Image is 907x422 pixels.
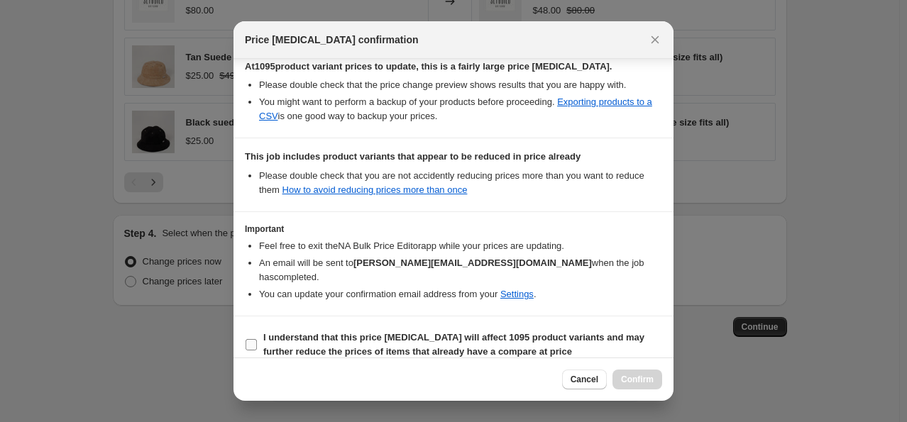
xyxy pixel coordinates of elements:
[500,289,534,299] a: Settings
[353,257,592,268] b: [PERSON_NAME][EMAIL_ADDRESS][DOMAIN_NAME]
[245,61,612,72] b: At 1095 product variant prices to update, this is a fairly large price [MEDICAL_DATA].
[245,223,662,235] h3: Important
[259,287,662,301] li: You can update your confirmation email address from your .
[259,256,662,284] li: An email will be sent to when the job has completed .
[245,33,419,47] span: Price [MEDICAL_DATA] confirmation
[259,95,662,123] li: You might want to perform a backup of your products before proceeding. is one good way to backup ...
[259,96,652,121] a: Exporting products to a CSV
[259,169,662,197] li: Please double check that you are not accidently reducing prices more than you want to reduce them
[259,239,662,253] li: Feel free to exit the NA Bulk Price Editor app while your prices are updating.
[259,78,662,92] li: Please double check that the price change preview shows results that you are happy with.
[562,370,607,389] button: Cancel
[645,30,665,50] button: Close
[245,151,581,162] b: This job includes product variants that appear to be reduced in price already
[571,374,598,385] span: Cancel
[282,184,468,195] a: How to avoid reducing prices more than once
[263,332,644,357] b: I understand that this price [MEDICAL_DATA] will affect 1095 product variants and may further red...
